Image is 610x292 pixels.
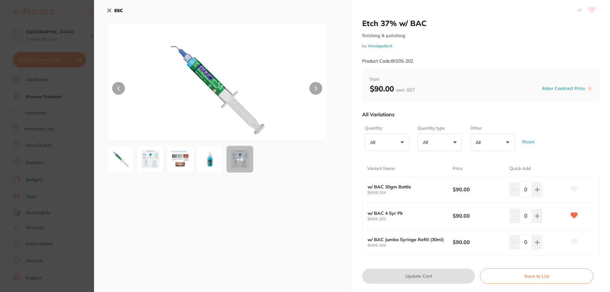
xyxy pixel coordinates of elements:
small: by [362,44,600,48]
a: Amalgadent [368,43,392,48]
small: finishing & polishing [362,33,600,38]
button: Reset [520,130,536,153]
span: excl. GST [396,87,415,93]
button: All [417,134,462,151]
img: MDUyMDItMy1qcGc [169,148,192,171]
p: Variant Name [367,166,395,172]
b: $90.00 [370,84,415,93]
p: Quick Add [510,166,531,172]
small: BIS05-209 [368,243,453,248]
b: ESC [114,8,123,13]
label: Quantity [365,125,407,132]
b: $90.00 [453,186,504,193]
button: Update Cart [362,268,475,284]
button: Save to List [480,268,593,284]
p: All [370,139,378,145]
p: Price [453,166,463,172]
button: All [470,134,515,151]
small: BIS05-204 [368,191,453,195]
div: + 4 [227,146,253,173]
b: w/ BAC 30gm Bottle [368,184,444,189]
p: All Variations [362,111,395,118]
small: BIS05-202 [368,217,453,221]
button: +4 [226,146,254,173]
img: MDUyMDItanBn [109,148,132,171]
small: Product Code: BIS05-202 [362,58,413,64]
b: w/ BAC 4 Syr Pk [368,211,444,216]
img: MDUyMDItanBn [151,40,283,140]
button: All [365,134,409,151]
p: All [423,139,430,145]
b: $90.00 [453,212,504,219]
b: w/ BAC Jumbo Syringe Refill (30ml) [368,237,444,242]
button: ESC [107,5,123,16]
label: i [587,86,592,91]
button: Enter Contract Price [540,85,587,92]
label: Other [470,125,513,132]
img: MDUyMDItMi1qcGc [139,148,162,171]
label: Quantity type [417,125,460,132]
b: $90.00 [453,239,504,246]
h2: Etch 37% w/ BAC [362,18,600,28]
img: MDUyMDQtanBn [199,148,221,171]
span: from [370,76,592,83]
p: All [476,139,483,145]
